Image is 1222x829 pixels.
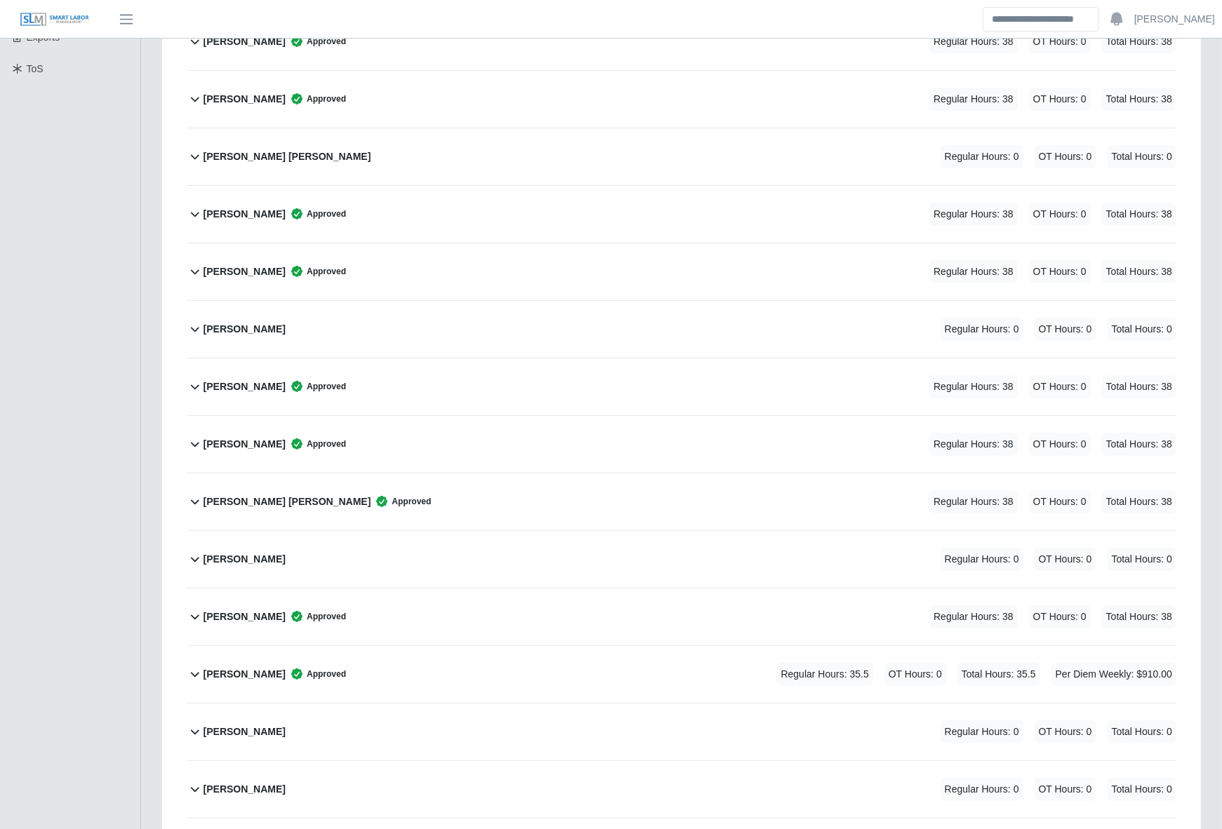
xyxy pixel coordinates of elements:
span: Regular Hours: 0 [941,778,1023,801]
span: OT Hours: 0 [1035,318,1096,341]
span: OT Hours: 0 [1029,375,1091,398]
span: Regular Hours: 35.5 [777,663,873,686]
span: Total Hours: 38 [1102,88,1176,111]
button: [PERSON_NAME] Approved Regular Hours: 38 OT Hours: 0 Total Hours: 38 [187,358,1176,415]
button: [PERSON_NAME] Regular Hours: 0 OT Hours: 0 Total Hours: 0 [187,761,1176,818]
span: Regular Hours: 38 [929,605,1018,628]
b: [PERSON_NAME] [204,264,286,279]
span: Total Hours: 38 [1102,260,1176,283]
button: [PERSON_NAME] [PERSON_NAME] Regular Hours: 0 OT Hours: 0 Total Hours: 0 [187,128,1176,185]
button: [PERSON_NAME] Approved Regular Hours: 38 OT Hours: 0 Total Hours: 38 [187,71,1176,128]
span: Approved [286,667,346,681]
b: [PERSON_NAME] [204,724,286,739]
button: [PERSON_NAME] Approved Regular Hours: 38 OT Hours: 0 Total Hours: 38 [187,588,1176,645]
span: OT Hours: 0 [1029,88,1091,111]
span: Regular Hours: 38 [929,88,1018,111]
span: Regular Hours: 38 [929,490,1018,513]
button: [PERSON_NAME] Regular Hours: 0 OT Hours: 0 Total Hours: 0 [187,301,1176,358]
span: Approved [286,437,346,451]
button: [PERSON_NAME] Approved Regular Hours: 38 OT Hours: 0 Total Hours: 38 [187,186,1176,243]
b: [PERSON_NAME] [204,92,286,107]
span: Approved [286,264,346,278]
b: [PERSON_NAME] [204,379,286,394]
span: Total Hours: 0 [1108,145,1176,168]
span: Regular Hours: 38 [929,203,1018,226]
span: Regular Hours: 0 [941,145,1023,168]
span: OT Hours: 0 [884,663,946,686]
span: Approved [286,609,346,624]
span: OT Hours: 0 [1035,720,1096,743]
span: Total Hours: 38 [1102,490,1176,513]
button: [PERSON_NAME] Approved Regular Hours: 35.5 OT Hours: 0 Total Hours: 35.5 Per Diem Weekly: $910.00 [187,646,1176,703]
img: SLM Logo [20,12,90,27]
button: [PERSON_NAME] Regular Hours: 0 OT Hours: 0 Total Hours: 0 [187,703,1176,760]
span: Total Hours: 35.5 [957,663,1040,686]
span: Regular Hours: 38 [929,260,1018,283]
button: [PERSON_NAME] Approved Regular Hours: 38 OT Hours: 0 Total Hours: 38 [187,243,1176,300]
span: OT Hours: 0 [1029,433,1091,456]
a: [PERSON_NAME] [1134,12,1215,27]
span: Approved [286,207,346,221]
span: OT Hours: 0 [1035,778,1096,801]
span: Total Hours: 38 [1102,433,1176,456]
input: Search [983,7,1099,32]
b: [PERSON_NAME] [204,609,286,624]
span: Total Hours: 0 [1108,318,1176,341]
span: Regular Hours: 38 [929,375,1018,398]
span: ToS [27,63,44,74]
span: Total Hours: 38 [1102,30,1176,53]
b: [PERSON_NAME] [204,34,286,49]
span: OT Hours: 0 [1029,490,1091,513]
b: [PERSON_NAME] [204,667,286,682]
button: [PERSON_NAME] Approved Regular Hours: 38 OT Hours: 0 Total Hours: 38 [187,416,1176,473]
b: [PERSON_NAME] [204,552,286,567]
span: Per Diem Weekly: $910.00 [1051,663,1176,686]
b: [PERSON_NAME] [PERSON_NAME] [204,149,371,164]
span: Regular Hours: 0 [941,548,1023,571]
span: OT Hours: 0 [1029,203,1091,226]
span: Approved [371,494,431,508]
b: [PERSON_NAME] [204,437,286,452]
span: Total Hours: 38 [1102,203,1176,226]
span: Regular Hours: 38 [929,433,1018,456]
span: OT Hours: 0 [1035,145,1096,168]
button: [PERSON_NAME] Approved Regular Hours: 38 OT Hours: 0 Total Hours: 38 [187,13,1176,70]
span: Approved [286,34,346,48]
span: OT Hours: 0 [1029,605,1091,628]
span: Total Hours: 0 [1108,720,1176,743]
b: [PERSON_NAME] [204,782,286,797]
button: [PERSON_NAME] [PERSON_NAME] Approved Regular Hours: 38 OT Hours: 0 Total Hours: 38 [187,473,1176,530]
button: [PERSON_NAME] Regular Hours: 0 OT Hours: 0 Total Hours: 0 [187,531,1176,588]
span: Total Hours: 0 [1108,778,1176,801]
span: Total Hours: 38 [1102,605,1176,628]
span: Approved [286,92,346,106]
span: Regular Hours: 0 [941,720,1023,743]
span: OT Hours: 0 [1035,548,1096,571]
span: Approved [286,379,346,393]
span: OT Hours: 0 [1029,30,1091,53]
span: Total Hours: 38 [1102,375,1176,398]
b: [PERSON_NAME] [PERSON_NAME] [204,494,371,509]
span: Regular Hours: 0 [941,318,1023,341]
span: OT Hours: 0 [1029,260,1091,283]
span: Total Hours: 0 [1108,548,1176,571]
span: Regular Hours: 38 [929,30,1018,53]
b: [PERSON_NAME] [204,322,286,337]
b: [PERSON_NAME] [204,207,286,222]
